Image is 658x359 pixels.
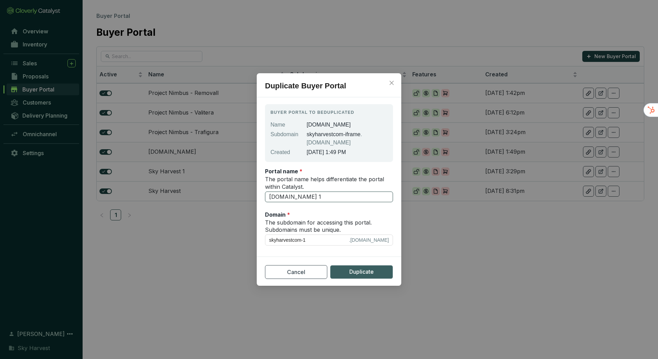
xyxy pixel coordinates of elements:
span: Cancel [287,268,305,276]
label: Domain [265,211,290,218]
label: The subdomain for accessing this portal. Subdomains must be unique. [265,219,393,234]
label: Portal name [265,167,303,175]
p: [DOMAIN_NAME] [307,121,388,129]
span: close [389,80,394,86]
button: Close [386,77,397,88]
p: Buyer Portal to be duplicated [270,110,388,115]
span: Close [386,80,397,86]
p: skyharvestcom-iframe [307,130,388,147]
span: Duplicate [349,268,374,276]
p: Name [270,121,298,129]
button: Cancel [265,265,327,279]
p: Created [270,148,298,156]
input: your-subdomain [269,236,348,244]
p: [DATE] 1:49 PM [307,148,388,156]
label: The portal name helps differentiate the portal within Catalyst. [265,176,393,191]
span: .[DOMAIN_NAME] [349,236,389,244]
p: Subdomain [270,130,298,147]
button: Duplicate [330,265,393,279]
h2: Duplicate Buyer Portal [257,80,401,97]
